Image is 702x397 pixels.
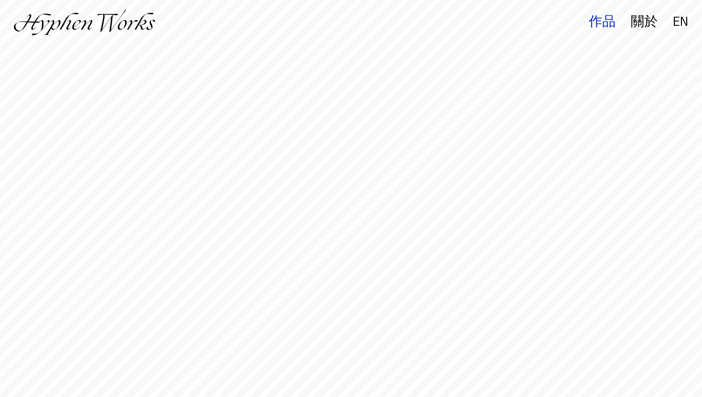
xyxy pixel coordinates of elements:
div: 關於 [631,15,658,29]
img: Hyphen Works [14,10,155,35]
a: 關於 [631,17,658,28]
a: EN [673,17,688,27]
a: 作品 [589,17,616,28]
div: 作品 [589,15,616,29]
